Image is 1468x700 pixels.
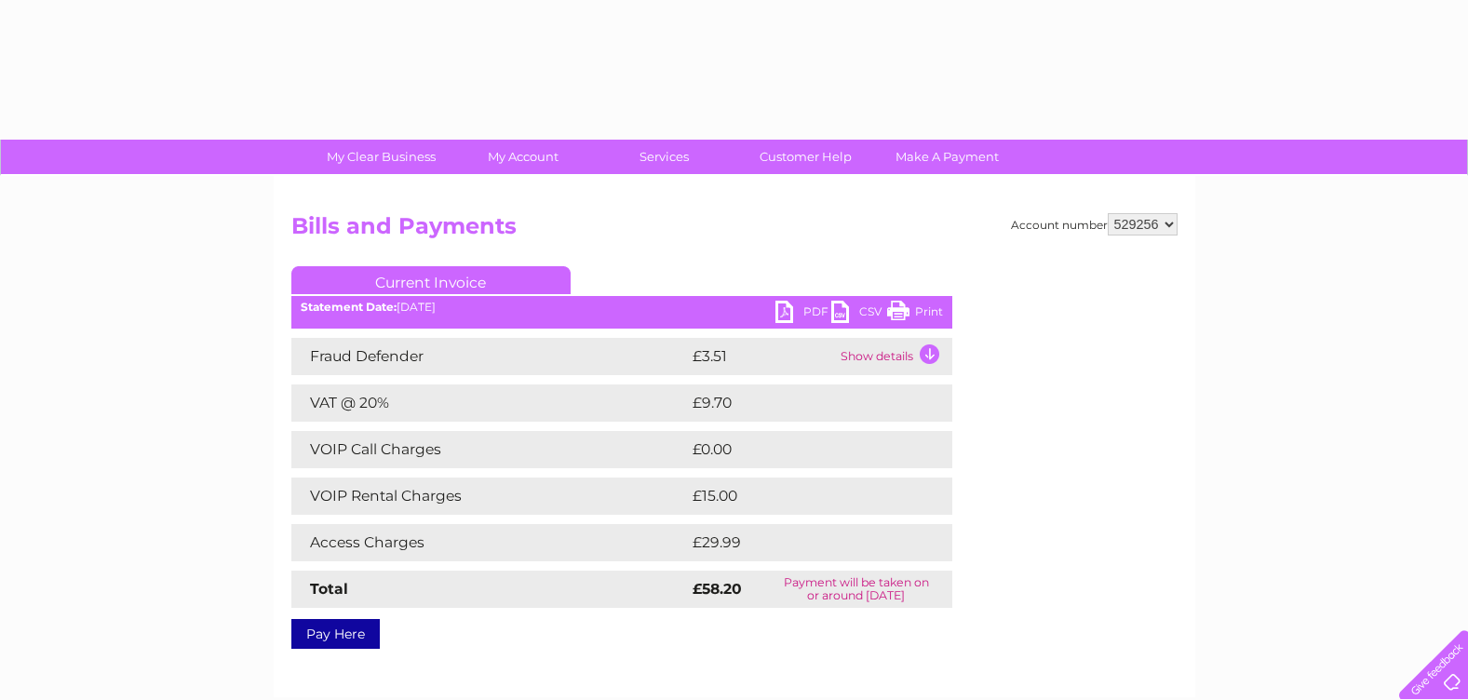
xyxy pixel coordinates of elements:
td: £9.70 [688,384,909,422]
td: £29.99 [688,524,916,561]
td: VOIP Call Charges [291,431,688,468]
td: Payment will be taken on or around [DATE] [761,571,952,608]
a: Customer Help [729,140,882,174]
strong: Total [310,580,348,598]
td: Fraud Defender [291,338,688,375]
td: Show details [836,338,952,375]
a: Make A Payment [870,140,1024,174]
td: £15.00 [688,478,913,515]
a: PDF [775,301,831,328]
td: VOIP Rental Charges [291,478,688,515]
a: CSV [831,301,887,328]
h2: Bills and Payments [291,213,1178,249]
a: Services [587,140,741,174]
a: Pay Here [291,619,380,649]
a: My Clear Business [304,140,458,174]
td: VAT @ 20% [291,384,688,422]
td: £3.51 [688,338,836,375]
a: Current Invoice [291,266,571,294]
strong: £58.20 [693,580,742,598]
a: Print [887,301,943,328]
div: [DATE] [291,301,952,314]
a: My Account [446,140,599,174]
td: Access Charges [291,524,688,561]
div: Account number [1011,213,1178,236]
td: £0.00 [688,431,909,468]
b: Statement Date: [301,300,397,314]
